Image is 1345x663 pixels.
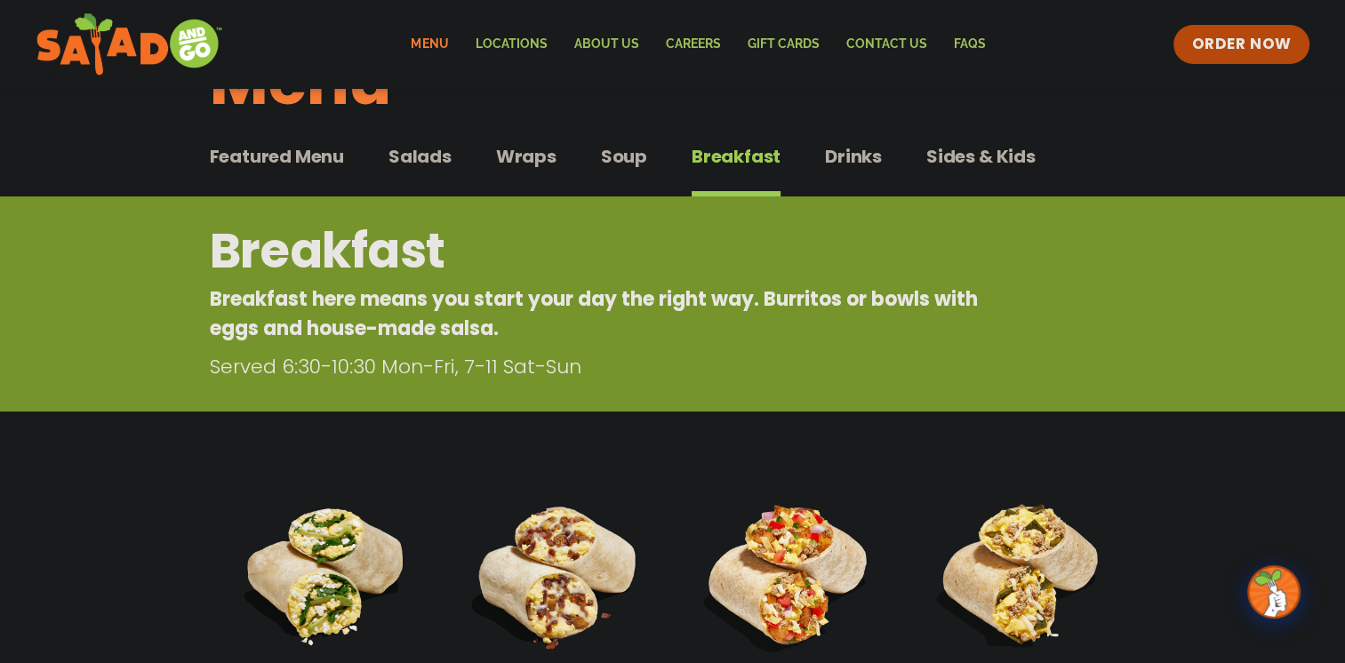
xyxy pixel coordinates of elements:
span: Salads [388,143,452,170]
div: Tabbed content [210,137,1136,197]
a: Contact Us [832,24,940,65]
a: FAQs [940,24,998,65]
a: GIFT CARDS [733,24,832,65]
a: ORDER NOW [1173,25,1309,64]
a: About Us [560,24,652,65]
p: Breakfast here means you start your day the right way. Burritos or bowls with eggs and house-made... [210,284,993,343]
a: Careers [652,24,733,65]
a: Locations [461,24,560,65]
span: Breakfast [692,143,781,170]
span: Featured Menu [210,143,344,170]
span: Soup [601,143,647,170]
span: ORDER NOW [1191,34,1291,55]
nav: Menu [397,24,998,65]
img: new-SAG-logo-768×292 [36,9,223,80]
span: Wraps [496,143,556,170]
span: Drinks [825,143,882,170]
h2: Breakfast [210,215,993,287]
img: wpChatIcon [1249,567,1299,617]
p: Served 6:30-10:30 Mon-Fri, 7-11 Sat-Sun [210,352,1001,381]
span: Sides & Kids [926,143,1036,170]
a: Menu [397,24,461,65]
